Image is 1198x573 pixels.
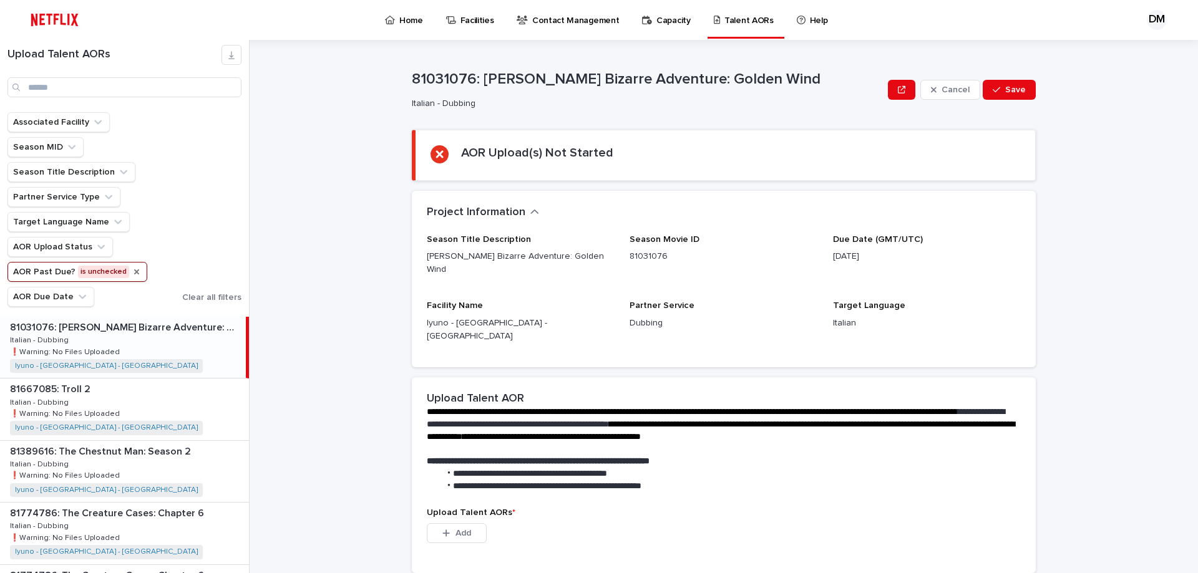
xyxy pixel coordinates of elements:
span: Facility Name [427,301,483,310]
h1: Upload Talent AORs [7,48,222,62]
p: Italian - Dubbing [10,519,71,531]
h2: AOR Upload(s) Not Started [461,145,613,160]
p: Iyuno - [GEOGRAPHIC_DATA] - [GEOGRAPHIC_DATA] [427,317,615,343]
a: Iyuno - [GEOGRAPHIC_DATA] - [GEOGRAPHIC_DATA] [15,547,198,556]
div: DM [1147,10,1167,30]
span: Due Date (GMT/UTC) [833,235,923,244]
p: 81031076: [PERSON_NAME] Bizarre Adventure: Golden Wind [10,319,243,334]
span: Target Language [833,301,905,310]
button: Add [427,523,487,543]
p: Italian - Dubbing [10,396,71,407]
button: Clear all filters [177,288,241,307]
button: Save [983,80,1036,100]
button: Project Information [427,206,539,219]
p: Italian - Dubbing [412,99,878,109]
p: ❗️Warning: No Files Uploaded [10,407,122,418]
button: Season MID [7,137,84,157]
button: Cancel [920,80,980,100]
button: AOR Past Due? [7,262,147,282]
p: 81031076: [PERSON_NAME] Bizarre Adventure: Golden Wind [412,70,883,89]
span: Add [455,529,471,537]
button: Partner Service Type [7,187,120,207]
span: Cancel [942,85,970,94]
p: Italian - Dubbing [10,334,71,345]
button: Associated Facility [7,112,110,132]
a: Iyuno - [GEOGRAPHIC_DATA] - [GEOGRAPHIC_DATA] [15,423,198,432]
p: ❗️Warning: No Files Uploaded [10,531,122,542]
span: Partner Service [630,301,694,310]
span: Save [1005,85,1026,94]
p: 81031076 [630,250,817,263]
button: AOR Due Date [7,287,94,307]
span: Season Title Description [427,235,531,244]
button: Season Title Description [7,162,135,182]
img: ifQbXi3ZQGMSEF7WDB7W [25,7,84,32]
p: Dubbing [630,317,817,330]
p: 81389616: The Chestnut Man: Season 2 [10,443,193,458]
p: [PERSON_NAME] Bizarre Adventure: Golden Wind [427,250,615,276]
p: [DATE] [833,250,1021,263]
p: ❗️Warning: No Files Uploaded [10,469,122,480]
p: 81667085: Troll 2 [10,381,93,395]
p: Italian [833,317,1021,330]
a: Iyuno - [GEOGRAPHIC_DATA] - [GEOGRAPHIC_DATA] [15,362,198,370]
span: Clear all filters [182,293,241,302]
button: AOR Upload Status [7,237,113,257]
h2: Upload Talent AOR [427,392,524,406]
button: Target Language Name [7,212,130,232]
h2: Project Information [427,206,525,219]
p: ❗️Warning: No Files Uploaded [10,345,122,357]
span: Upload Talent AORs [427,508,515,517]
span: Season Movie ID [630,235,699,244]
p: 81774786: The Creature Cases: Chapter 6 [10,505,207,519]
a: Iyuno - [GEOGRAPHIC_DATA] - [GEOGRAPHIC_DATA] [15,486,198,494]
input: Search [7,77,241,97]
p: Italian - Dubbing [10,458,71,469]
